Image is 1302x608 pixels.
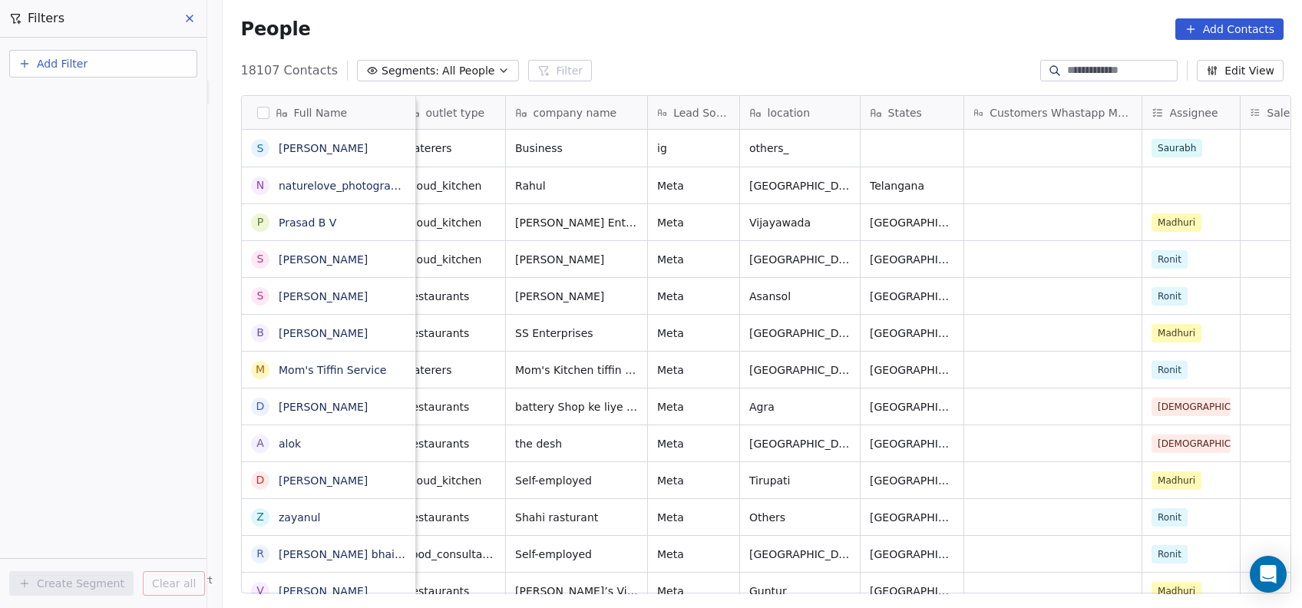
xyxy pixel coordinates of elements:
[657,140,730,156] span: ig
[256,509,264,525] div: z
[749,510,851,525] span: Others
[870,215,954,230] span: [GEOGRAPHIC_DATA]
[888,105,922,121] span: States
[768,105,811,121] span: location
[408,140,496,156] span: caterers
[256,214,263,230] div: P
[964,96,1142,129] div: Customers Whastapp Message
[279,364,387,376] a: Mom's Tiffin Service
[256,251,263,267] div: S
[515,178,638,193] span: Rahul
[749,473,851,488] span: Tirupati
[657,436,730,451] span: Meta
[279,327,368,339] a: [PERSON_NAME]
[657,362,730,378] span: Meta
[648,96,739,129] div: Lead Source
[657,399,730,415] span: Meta
[657,325,730,341] span: Meta
[426,105,485,121] span: outlet type
[870,399,954,415] span: [GEOGRAPHIC_DATA]
[749,583,851,599] span: Guntur
[515,362,638,378] span: Mom's Kitchen tiffin services
[1250,556,1287,593] div: Open Intercom Messenger
[256,435,264,451] div: a
[408,289,496,304] span: restaurants
[749,215,851,230] span: Vijayawada
[990,105,1132,121] span: Customers Whastapp Message
[657,473,730,488] span: Meta
[870,473,954,488] span: [GEOGRAPHIC_DATA]
[515,252,638,267] span: [PERSON_NAME]
[256,140,263,157] div: S
[1152,545,1188,563] span: Ronit
[1170,105,1218,121] span: Assignee
[515,215,638,230] span: [PERSON_NAME] Enterprises
[657,583,730,599] span: Meta
[749,289,851,304] span: Asansol
[515,140,638,156] span: Business
[870,289,954,304] span: [GEOGRAPHIC_DATA]
[515,583,638,599] span: [PERSON_NAME]’s Vindu family restraunt
[870,178,954,193] span: Telangana
[241,61,339,80] span: 18107 Contacts
[870,436,954,451] span: [GEOGRAPHIC_DATA]
[279,401,368,413] a: [PERSON_NAME]
[408,473,496,488] span: cloud_kitchen
[870,325,954,341] span: [GEOGRAPHIC_DATA]
[749,399,851,415] span: Agra
[749,178,851,193] span: [GEOGRAPHIC_DATA]
[279,290,368,302] a: [PERSON_NAME]
[1152,435,1231,453] span: [DEMOGRAPHIC_DATA]
[242,130,416,594] div: grid
[1197,60,1284,81] button: Edit View
[1152,324,1201,342] span: Madhuri
[398,96,505,129] div: outlet type
[408,178,496,193] span: cloud_kitchen
[515,473,638,488] span: Self-employed
[749,436,851,451] span: [GEOGRAPHIC_DATA]
[279,216,336,229] a: Prasad B V
[256,472,264,488] div: D
[279,548,487,560] a: [PERSON_NAME] bhai [PERSON_NAME]
[256,288,263,304] div: S
[749,325,851,341] span: [GEOGRAPHIC_DATA]
[279,585,368,597] a: [PERSON_NAME]
[256,583,264,599] div: V
[279,253,368,266] a: [PERSON_NAME]
[657,252,730,267] span: Meta
[1175,18,1284,40] button: Add Contacts
[408,325,496,341] span: restaurants
[515,399,638,415] span: battery Shop ke liye machine chahie oven vagaira [PERSON_NAME] karne ke liye
[294,105,348,121] span: Full Name
[657,215,730,230] span: Meta
[256,325,264,341] div: b
[279,142,368,154] a: [PERSON_NAME]
[382,63,439,79] span: Segments:
[673,105,729,121] span: Lead Source
[1152,250,1188,269] span: Ronit
[408,436,496,451] span: restaurants
[515,510,638,525] span: Shahi rasturant
[442,63,494,79] span: All People
[749,547,851,562] span: [GEOGRAPHIC_DATA]
[1152,508,1188,527] span: Ronit
[279,511,320,524] a: zayanul
[515,547,638,562] span: Self-employed
[870,510,954,525] span: [GEOGRAPHIC_DATA]
[657,289,730,304] span: Meta
[870,252,954,267] span: [GEOGRAPHIC_DATA]
[408,583,496,599] span: restaurants
[279,438,301,450] a: alok
[256,546,264,562] div: r
[1142,96,1240,129] div: Assignee
[515,289,638,304] span: [PERSON_NAME]
[528,60,592,81] button: Filter
[657,510,730,525] span: Meta
[1152,139,1202,157] span: Saurabh
[657,547,730,562] span: Meta
[408,252,496,267] span: cloud_kitchen
[749,140,851,156] span: others_
[141,574,212,587] span: Help & Support
[279,180,411,192] a: naturelove_photography
[870,362,954,378] span: [GEOGRAPHIC_DATA]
